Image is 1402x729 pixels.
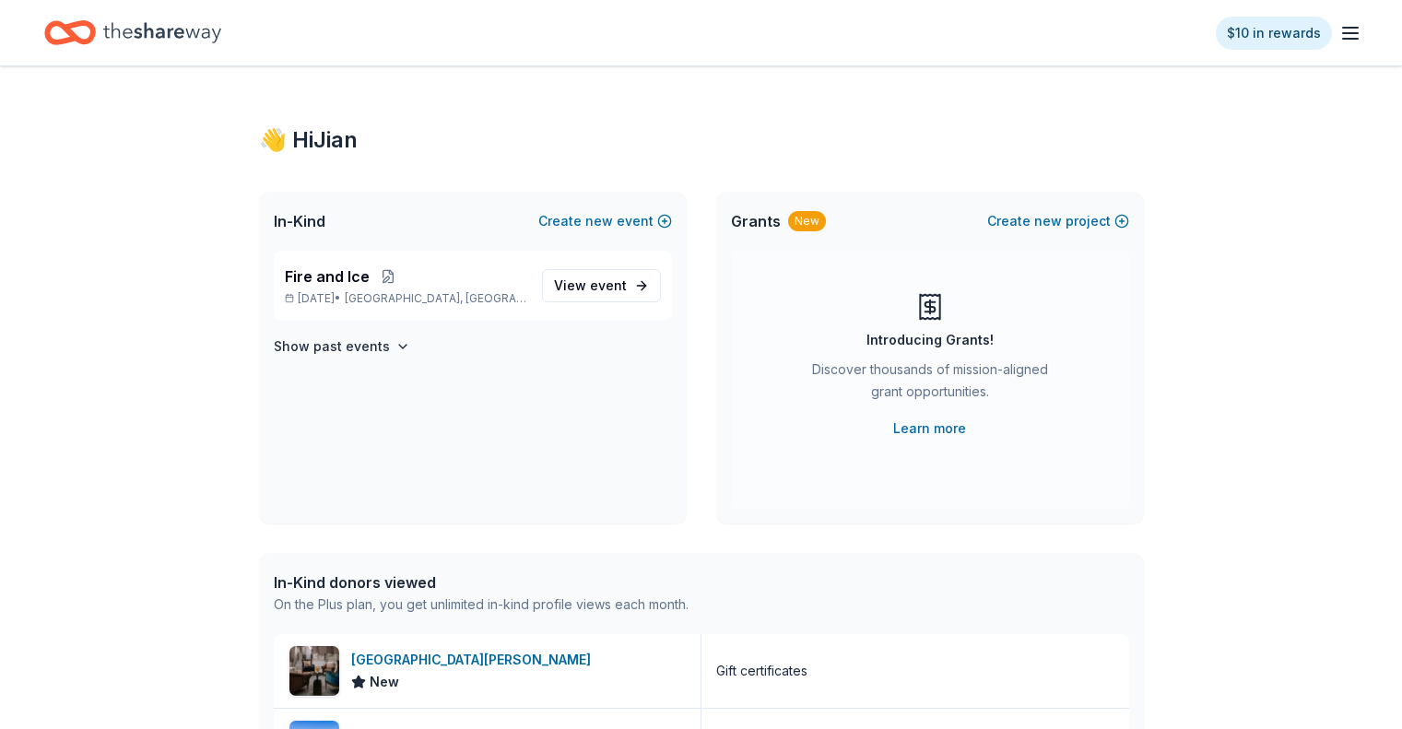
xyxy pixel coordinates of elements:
[274,210,325,232] span: In-Kind
[274,335,390,358] h4: Show past events
[274,594,689,616] div: On the Plus plan, you get unlimited in-kind profile views each month.
[585,210,613,232] span: new
[285,291,527,306] p: [DATE] •
[1034,210,1062,232] span: new
[538,210,672,232] button: Createnewevent
[893,417,966,440] a: Learn more
[554,275,627,297] span: View
[259,125,1144,155] div: 👋 Hi Jian
[1216,17,1332,50] a: $10 in rewards
[866,329,994,351] div: Introducing Grants!
[805,359,1055,410] div: Discover thousands of mission-aligned grant opportunities.
[289,646,339,696] img: Image for St. James Hotel
[987,210,1129,232] button: Createnewproject
[285,265,370,288] span: Fire and Ice
[731,210,781,232] span: Grants
[716,660,807,682] div: Gift certificates
[351,649,598,671] div: [GEOGRAPHIC_DATA][PERSON_NAME]
[274,335,410,358] button: Show past events
[542,269,661,302] a: View event
[345,291,526,306] span: [GEOGRAPHIC_DATA], [GEOGRAPHIC_DATA]
[44,11,221,54] a: Home
[788,211,826,231] div: New
[370,671,399,693] span: New
[590,277,627,293] span: event
[274,571,689,594] div: In-Kind donors viewed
